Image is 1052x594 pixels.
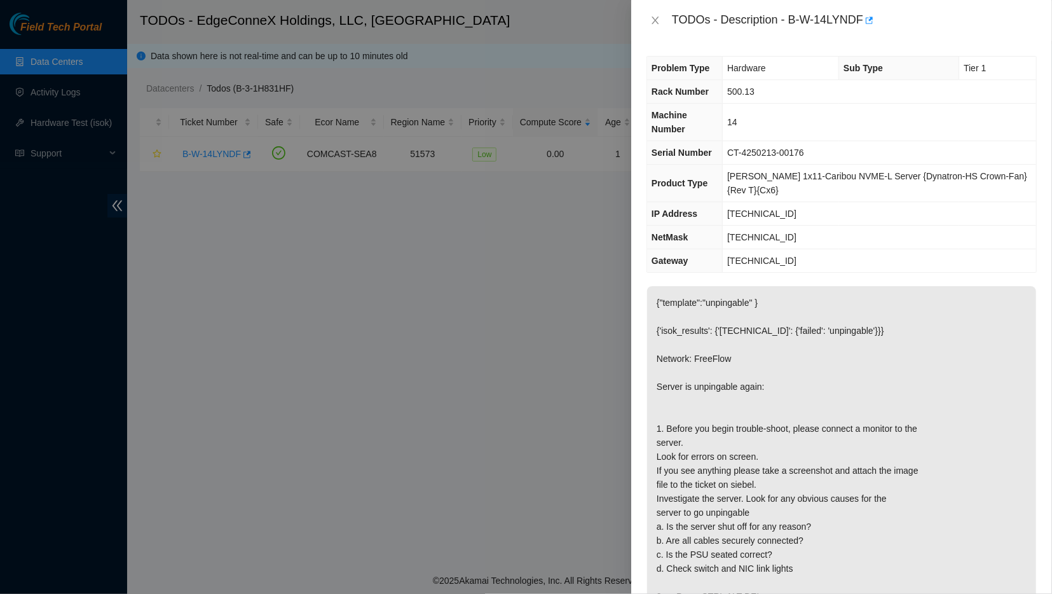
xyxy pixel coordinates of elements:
[727,232,796,242] span: [TECHNICAL_ID]
[652,256,688,266] span: Gateway
[652,148,712,158] span: Serial Number
[727,148,804,158] span: CT-4250213-00176
[727,117,737,127] span: 14
[727,171,1027,195] span: [PERSON_NAME] 1x11-Caribou NVME-L Server {Dynatron-HS Crown-Fan}{Rev T}{Cx6}
[650,15,660,25] span: close
[672,10,1037,31] div: TODOs - Description - B-W-14LYNDF
[844,63,883,73] span: Sub Type
[652,178,707,188] span: Product Type
[727,256,796,266] span: [TECHNICAL_ID]
[652,110,687,134] span: Machine Number
[727,209,796,219] span: [TECHNICAL_ID]
[652,86,709,97] span: Rack Number
[727,86,755,97] span: 500.13
[727,63,766,73] span: Hardware
[652,63,710,73] span: Problem Type
[652,209,697,219] span: IP Address
[646,15,664,27] button: Close
[964,63,986,73] span: Tier 1
[652,232,688,242] span: NetMask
